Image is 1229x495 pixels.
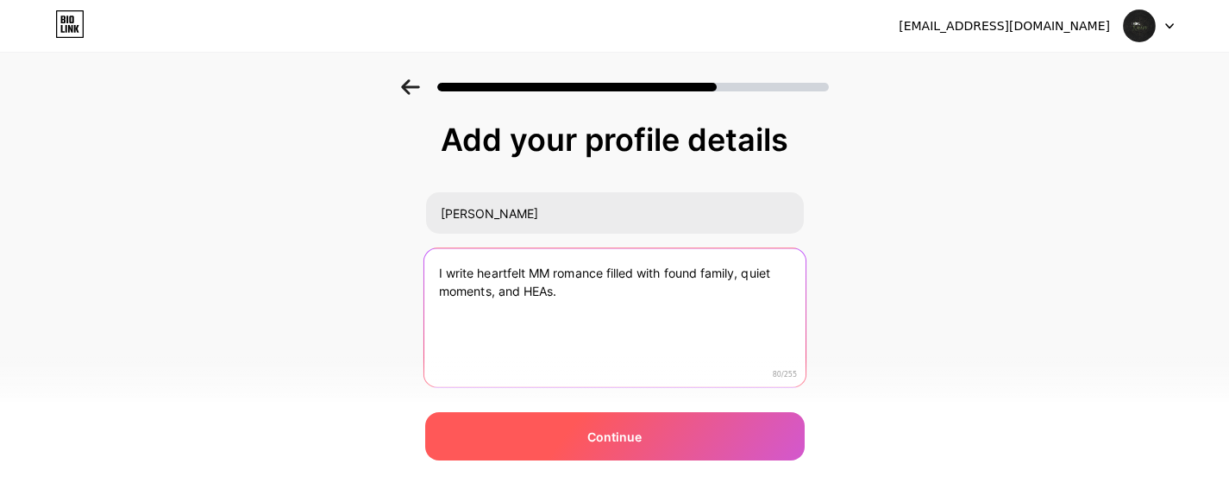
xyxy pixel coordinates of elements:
[426,192,804,234] input: Your name
[899,17,1110,35] div: [EMAIL_ADDRESS][DOMAIN_NAME]
[587,428,642,446] span: Continue
[434,122,796,157] div: Add your profile details
[1123,9,1156,42] img: laurakain
[772,370,796,380] span: 80/255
